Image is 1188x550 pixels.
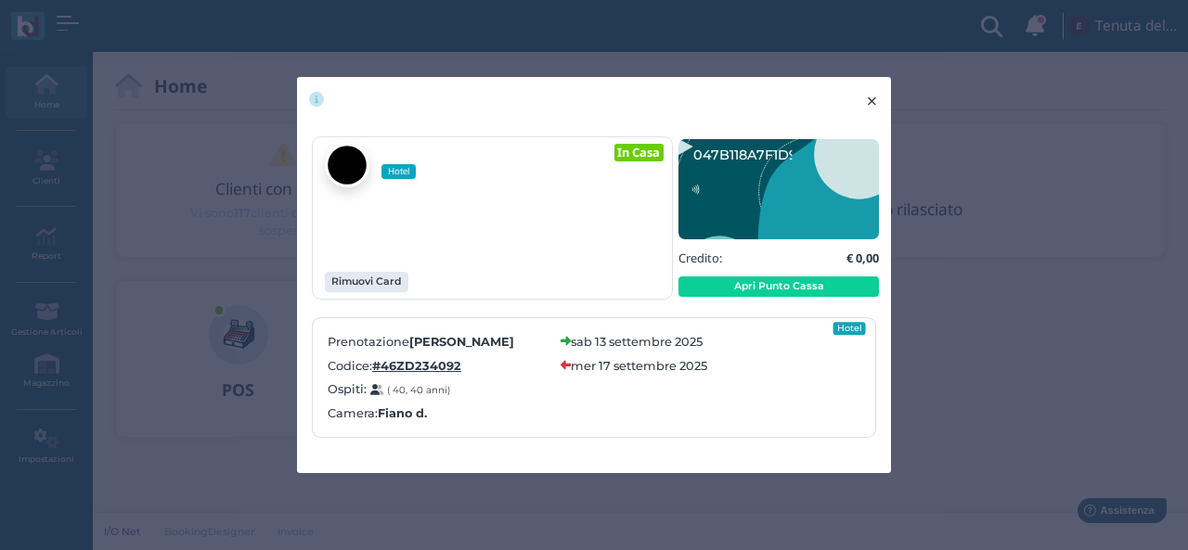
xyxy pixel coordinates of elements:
a: Hotel [325,143,428,187]
h5: Credito: [678,251,722,264]
text: 047B118A7F1D94 [693,147,807,163]
div: Hotel [833,322,866,335]
button: Apri Punto Cassa [678,276,879,297]
b: [PERSON_NAME] [409,335,514,349]
label: Camera: [328,404,427,422]
label: Ospiti: [328,380,549,398]
button: Rimuovi Card [325,272,408,292]
span: Assistenza [55,15,123,29]
a: #46ZD234092 [372,357,461,375]
label: Prenotazione [328,333,549,351]
span: × [865,89,879,113]
small: ( 40, 40 anni) [387,384,450,396]
b: Fiano d. [378,404,427,422]
label: sab 13 settembre 2025 [571,333,703,351]
label: mer 17 settembre 2025 [571,357,707,375]
b: #46ZD234092 [372,359,461,373]
b: € 0,00 [846,249,879,266]
b: In Casa [617,144,660,160]
label: Codice: [328,357,549,375]
span: Hotel [381,164,417,179]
